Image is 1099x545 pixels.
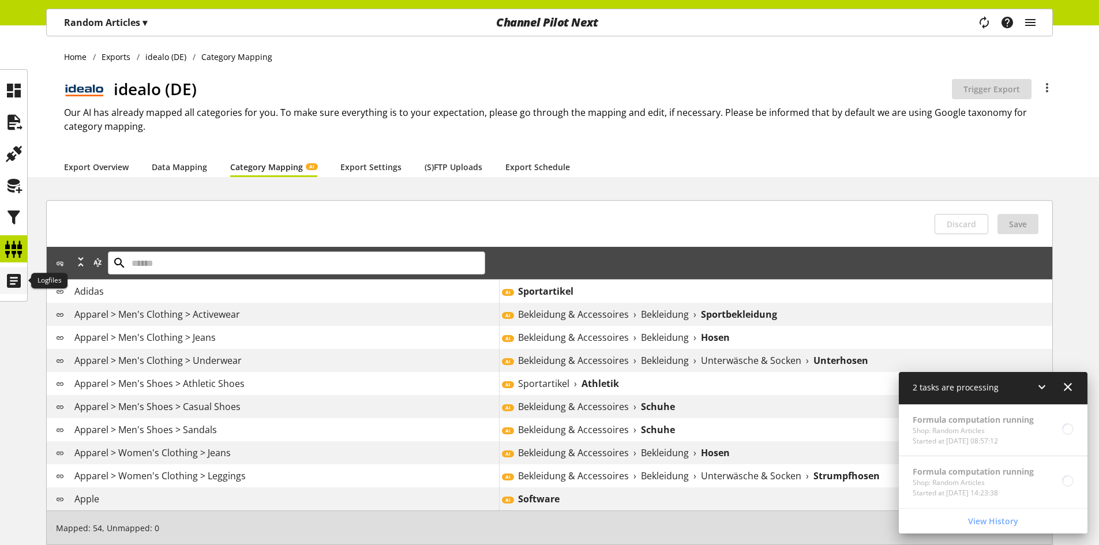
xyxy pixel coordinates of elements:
[505,381,511,388] span: AI
[641,307,689,321] span: Bekleidung
[813,469,880,483] b: Strumpfhosen
[806,469,809,483] span: ›
[518,307,629,321] span: Bekleidung & Accessoires
[425,161,482,173] a: (S)FTP Uploads
[64,16,147,29] p: Random Articles
[693,354,696,367] span: ›
[96,51,137,63] a: Exports
[701,330,730,344] b: Hosen
[701,469,801,483] span: Unterwäsche & Socken
[505,450,511,457] span: AI
[74,400,241,413] span: Apparel > Men's Shoes > Casual Shoes
[74,308,240,321] span: Apparel > Men's Clothing > Activewear
[64,81,104,96] img: logo
[901,511,1085,531] a: View History
[997,214,1038,234] button: Save
[74,377,499,390] div: Apparel > Men's Shoes > Athletic Shoes
[74,354,499,367] div: Apparel > Men's Clothing > Underwear
[102,51,130,63] span: Exports
[518,307,1052,321] div: Bekleidung & Accessoires › Bekleidung › Sportbekleidung
[74,354,242,367] span: Apparel > Men's Clothing > Underwear
[518,330,1052,344] div: Bekleidung & Accessoires › Bekleidung › Hosen
[74,423,499,437] div: Apparel > Men's Shoes > Sandals
[518,354,1052,367] div: Bekleidung & Accessoires › Bekleidung › Unterwäsche & Socken › Unterhosen
[74,446,499,460] div: Apparel > Women's Clothing > Jeans
[693,469,696,483] span: ›
[641,400,675,414] b: Schuhe
[518,469,629,483] span: Bekleidung & Accessoires
[693,330,696,344] span: ›
[806,354,809,367] span: ›
[518,377,1052,390] div: Sportartikel › Athletik
[813,354,868,367] b: Unterhosen
[633,446,636,460] span: ›
[947,218,976,230] span: Discard
[518,446,1052,460] div: Bekleidung & Accessoires › Bekleidung › Hosen
[64,51,87,63] span: Home
[641,354,689,367] span: Bekleidung
[114,77,952,101] h1: idealo (DE)
[633,400,636,414] span: ›
[31,273,67,289] div: Logfiles
[518,330,629,344] span: Bekleidung & Accessoires
[633,307,636,321] span: ›
[963,83,1020,95] span: Trigger Export
[64,51,93,63] a: Home
[701,446,730,460] b: Hosen
[518,492,560,506] b: Software
[633,330,636,344] span: ›
[46,9,1053,36] nav: main navigation
[641,446,689,460] span: Bekleidung
[46,510,1053,545] div: Mapped: 54, Unmapped: 0
[701,354,801,367] span: Unterwäsche & Socken
[641,469,689,483] span: Bekleidung
[74,469,246,482] span: Apparel > Women's Clothing > Leggings
[74,284,499,298] div: Adidas
[518,469,1052,483] div: Bekleidung & Accessoires › Bekleidung › Unterwäsche & Socken › Strumpfhosen
[1009,218,1027,230] span: Save
[518,492,1052,506] div: Software
[693,446,696,460] span: ›
[64,161,129,173] a: Export Overview
[74,330,499,344] div: Apparel > Men's Clothing > Jeans
[913,382,999,393] span: 2 tasks are processing
[518,423,629,437] span: Bekleidung & Accessoires
[74,377,245,390] span: Apparel > Men's Shoes > Athletic Shoes
[152,161,207,173] a: Data Mapping
[74,469,499,483] div: Apparel > Women's Clothing > Leggings
[505,427,511,434] span: AI
[74,493,99,505] span: Apple
[64,106,1053,133] h2: Our AI has already mapped all categories for you. To make sure everything is to your expectation,...
[968,515,1018,527] span: View History
[505,473,511,480] span: AI
[518,400,629,414] span: Bekleidung & Accessoires
[230,161,317,173] a: Category MappingAI
[633,469,636,483] span: ›
[701,307,777,321] b: Sportbekleidung
[142,16,147,29] span: ▾
[518,423,1052,437] div: Bekleidung & Accessoires › Schuhe
[505,358,511,365] span: AI
[693,307,696,321] span: ›
[74,331,216,344] span: Apparel > Men's Clothing > Jeans
[74,307,499,321] div: Apparel > Men's Clothing > Activewear
[641,423,675,437] b: Schuhe
[641,330,689,344] span: Bekleidung
[505,404,511,411] span: AI
[574,377,577,390] span: ›
[505,312,511,319] span: AI
[505,497,511,503] span: AI
[309,163,314,170] span: AI
[505,335,511,342] span: AI
[518,377,569,390] span: Sportartikel
[582,377,619,390] b: Athletik
[74,285,104,298] span: Adidas
[518,284,573,298] b: Sportartikel
[518,446,629,460] span: Bekleidung & Accessoires
[505,289,511,296] span: AI
[633,423,636,437] span: ›
[74,400,499,414] div: Apparel > Men's Shoes > Casual Shoes
[74,446,231,459] span: Apparel > Women's Clothing > Jeans
[518,284,1052,298] div: Sportartikel
[74,492,499,506] div: Apple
